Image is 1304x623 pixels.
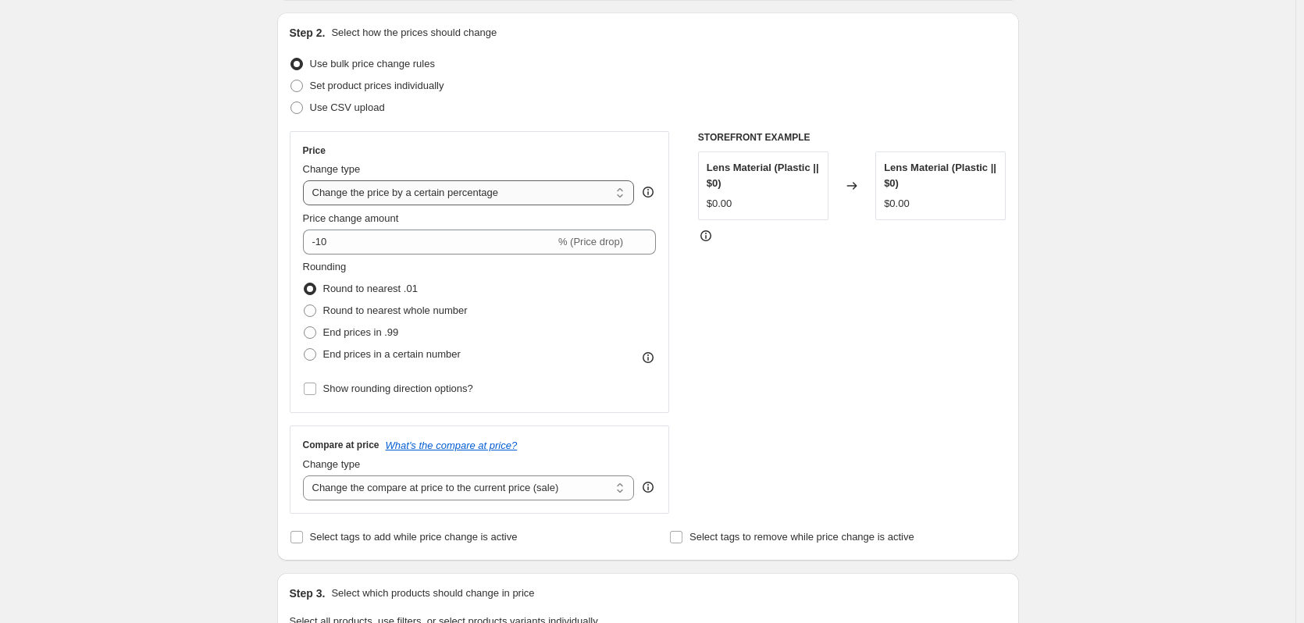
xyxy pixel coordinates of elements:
div: $0.00 [884,196,910,212]
p: Select which products should change in price [331,586,534,601]
span: End prices in a certain number [323,348,461,360]
input: -15 [303,230,555,255]
span: Rounding [303,261,347,272]
span: Change type [303,163,361,175]
span: Use CSV upload [310,101,385,113]
span: Lens Material (Plastic || $0) [707,162,819,189]
div: help [640,479,656,495]
span: Select tags to remove while price change is active [689,531,914,543]
div: $0.00 [707,196,732,212]
h3: Price [303,144,326,157]
span: Price change amount [303,212,399,224]
div: help [640,184,656,200]
h2: Step 3. [290,586,326,601]
span: Round to nearest whole number [323,304,468,316]
span: Change type [303,458,361,470]
h3: Compare at price [303,439,379,451]
span: % (Price drop) [558,236,623,247]
p: Select how the prices should change [331,25,497,41]
span: Show rounding direction options? [323,383,473,394]
span: Select tags to add while price change is active [310,531,518,543]
h6: STOREFRONT EXAMPLE [698,131,1007,144]
h2: Step 2. [290,25,326,41]
span: Set product prices individually [310,80,444,91]
span: Lens Material (Plastic || $0) [884,162,996,189]
button: What's the compare at price? [386,440,518,451]
span: Round to nearest .01 [323,283,418,294]
span: Use bulk price change rules [310,58,435,69]
span: End prices in .99 [323,326,399,338]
